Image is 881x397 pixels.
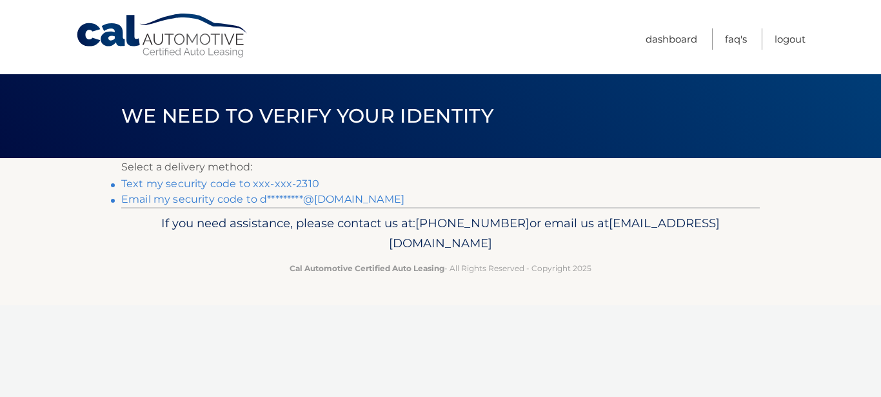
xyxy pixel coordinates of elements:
span: We need to verify your identity [121,104,493,128]
p: If you need assistance, please contact us at: or email us at [130,213,751,254]
a: Logout [775,28,806,50]
a: FAQ's [725,28,747,50]
a: Email my security code to d*********@[DOMAIN_NAME] [121,193,404,205]
a: Text my security code to xxx-xxx-2310 [121,178,319,190]
p: - All Rights Reserved - Copyright 2025 [130,261,751,275]
p: Select a delivery method: [121,158,760,176]
span: [PHONE_NUMBER] [415,216,530,230]
a: Cal Automotive [75,13,250,59]
strong: Cal Automotive Certified Auto Leasing [290,263,444,273]
a: Dashboard [646,28,697,50]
